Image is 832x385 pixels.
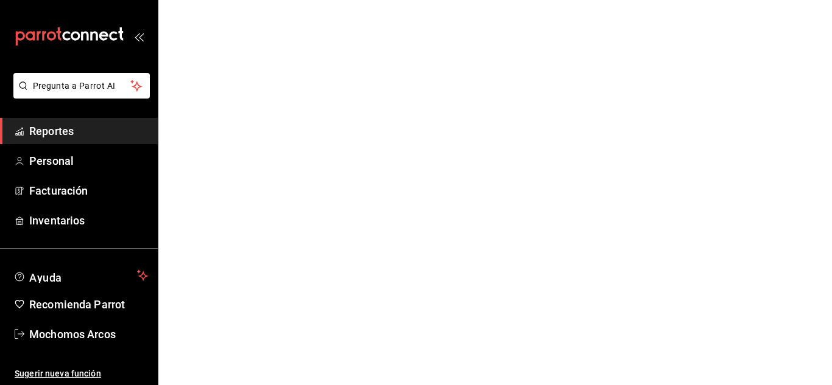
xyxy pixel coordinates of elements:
[29,123,148,139] span: Reportes
[29,296,148,313] span: Recomienda Parrot
[29,212,148,229] span: Inventarios
[134,32,144,41] button: open_drawer_menu
[33,80,131,92] span: Pregunta a Parrot AI
[29,326,148,342] span: Mochomos Arcos
[29,268,132,283] span: Ayuda
[29,182,148,199] span: Facturación
[15,367,148,380] span: Sugerir nueva función
[13,73,150,99] button: Pregunta a Parrot AI
[9,88,150,101] a: Pregunta a Parrot AI
[29,153,148,169] span: Personal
